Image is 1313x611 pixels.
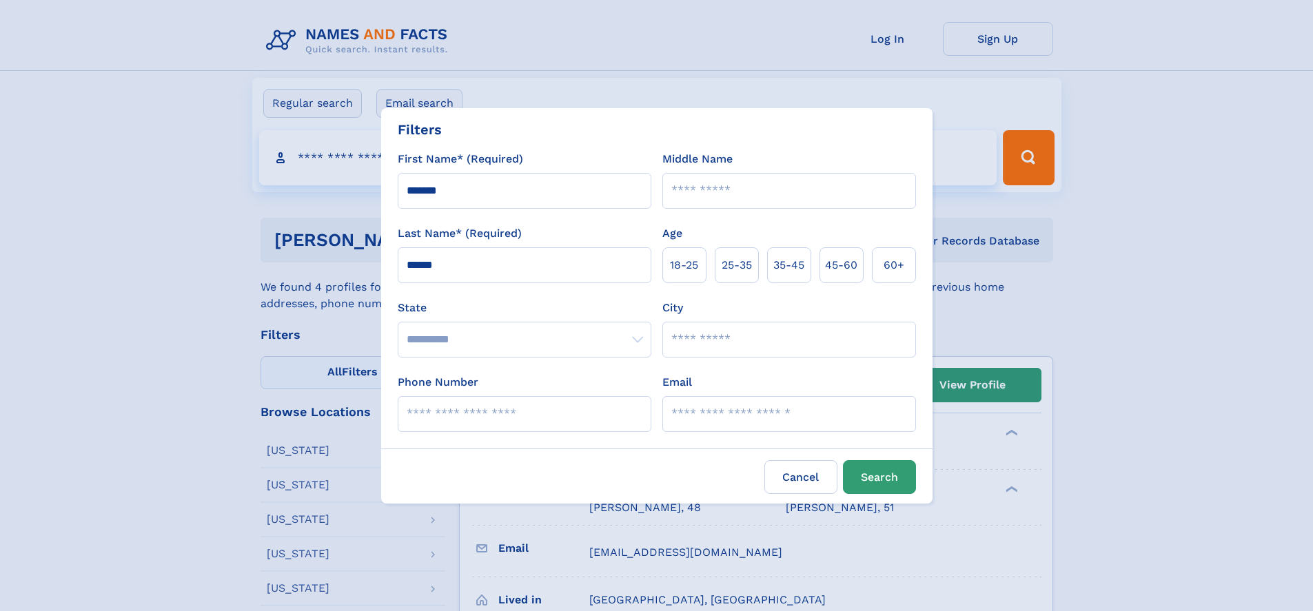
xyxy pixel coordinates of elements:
[722,257,752,273] span: 25‑35
[662,151,733,167] label: Middle Name
[773,257,804,273] span: 35‑45
[670,257,698,273] span: 18‑25
[398,300,651,316] label: State
[398,374,478,391] label: Phone Number
[662,300,683,316] label: City
[884,257,904,273] span: 60+
[843,460,916,494] button: Search
[398,119,442,140] div: Filters
[662,374,692,391] label: Email
[825,257,857,273] span: 45‑60
[398,225,522,242] label: Last Name* (Required)
[398,151,523,167] label: First Name* (Required)
[662,225,682,242] label: Age
[764,460,837,494] label: Cancel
